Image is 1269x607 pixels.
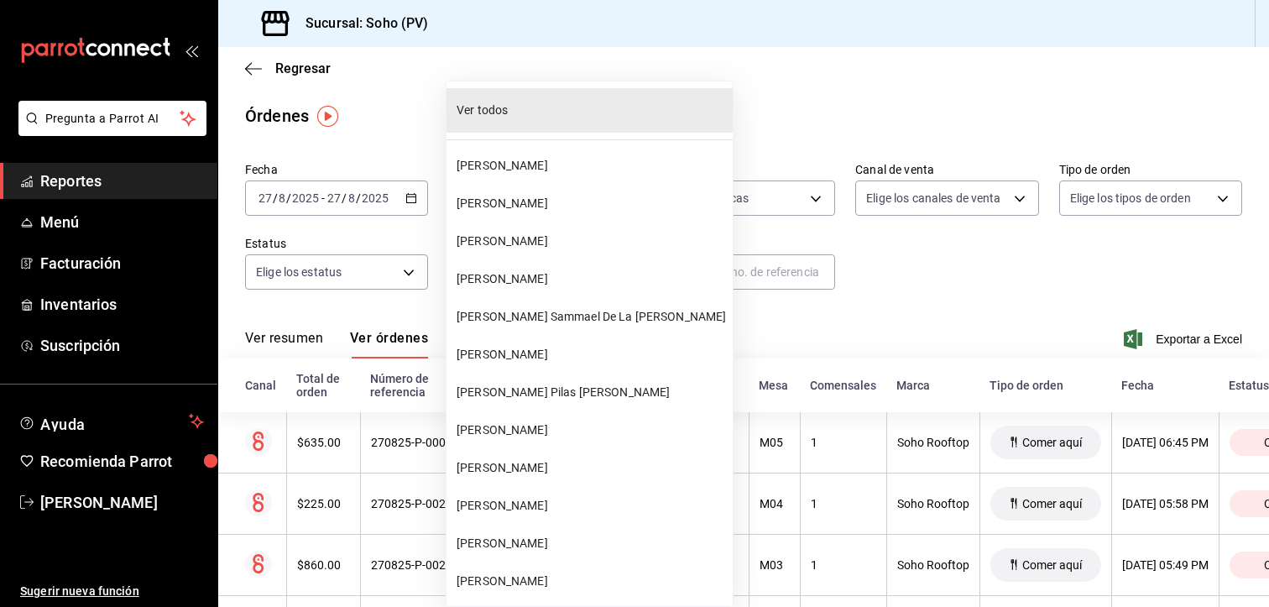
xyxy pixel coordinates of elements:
span: [PERSON_NAME] [457,497,726,515]
span: [PERSON_NAME] [457,270,726,288]
span: [PERSON_NAME] [457,459,726,477]
span: [PERSON_NAME] [457,233,726,250]
span: [PERSON_NAME] Sammael De La [PERSON_NAME] [457,308,726,326]
img: Tooltip marker [317,106,338,127]
span: [PERSON_NAME] Pilas [PERSON_NAME] [457,384,726,401]
span: [PERSON_NAME] [457,157,726,175]
span: [PERSON_NAME] [457,421,726,439]
span: [PERSON_NAME] [457,535,726,552]
span: [PERSON_NAME] [457,346,726,364]
span: [PERSON_NAME] [457,195,726,212]
span: Ver todos [457,102,726,119]
span: [PERSON_NAME] [457,573,726,590]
